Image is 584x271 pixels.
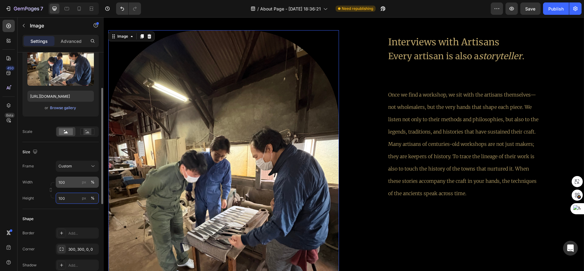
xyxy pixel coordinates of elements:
img: preview-image [27,47,94,86]
div: Browse gallery [50,105,76,111]
i: storyteller [375,33,418,44]
span: Save [526,6,536,11]
p: Interviews with Artisans [284,18,436,46]
div: Add... [68,231,97,236]
button: Custom [56,161,99,172]
div: Corner [22,246,35,252]
input: px% [56,193,99,204]
div: 450 [6,66,15,71]
div: Publish [548,6,564,12]
span: or [45,104,49,112]
input: px% [56,177,99,188]
div: Size [22,148,39,156]
iframe: Design area [104,17,584,271]
p: 7 [40,5,43,12]
button: Browse gallery [50,105,77,111]
button: px [89,179,96,186]
p: Advanced [61,38,82,44]
div: Shape [22,216,34,222]
div: Shadow [22,262,37,268]
button: Publish [543,2,569,15]
span: / [257,6,259,12]
span: Custom [58,163,72,169]
div: Border [22,230,34,236]
span: Need republishing [342,6,373,11]
div: Beta [5,113,15,118]
div: px [82,195,86,201]
button: px [89,195,96,202]
label: Height [22,195,34,201]
button: Save [520,2,541,15]
label: Frame [22,163,34,169]
p: Image [30,22,82,29]
div: Undo/Redo [116,2,141,15]
div: Scale [22,129,32,134]
p: Once we find a workshop, we sit with the artisans themselves—not wholesalers, but the very hands ... [284,71,436,182]
button: 7 [2,2,46,15]
div: % [91,195,95,201]
div: Image [12,16,26,22]
div: px [82,179,86,185]
input: https://example.com/image.jpg [27,91,94,102]
div: 300, 300, 0, 0 [68,247,97,252]
button: % [80,179,88,186]
button: % [80,195,88,202]
p: Settings [30,38,48,44]
span: Every artisan is also a . [284,33,421,44]
div: Open Intercom Messenger [563,241,578,256]
div: Add... [68,263,97,268]
label: Width [22,179,33,185]
span: About Page - [DATE] 18:36:21 [260,6,321,12]
div: % [91,179,95,185]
